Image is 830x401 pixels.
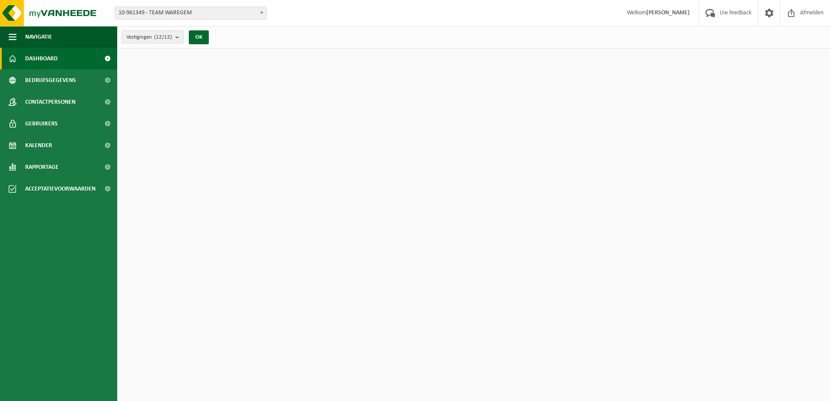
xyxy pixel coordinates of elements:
[122,30,184,43] button: Vestigingen(12/12)
[646,10,690,16] strong: [PERSON_NAME]
[25,91,76,113] span: Contactpersonen
[25,69,76,91] span: Bedrijfsgegevens
[25,113,58,135] span: Gebruikers
[25,48,58,69] span: Dashboard
[115,7,266,19] span: 10-961349 - TEAM WAREGEM
[25,156,59,178] span: Rapportage
[189,30,209,44] button: OK
[25,26,52,48] span: Navigatie
[154,34,172,40] count: (12/12)
[25,178,96,200] span: Acceptatievoorwaarden
[115,7,267,20] span: 10-961349 - TEAM WAREGEM
[25,135,52,156] span: Kalender
[126,31,172,44] span: Vestigingen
